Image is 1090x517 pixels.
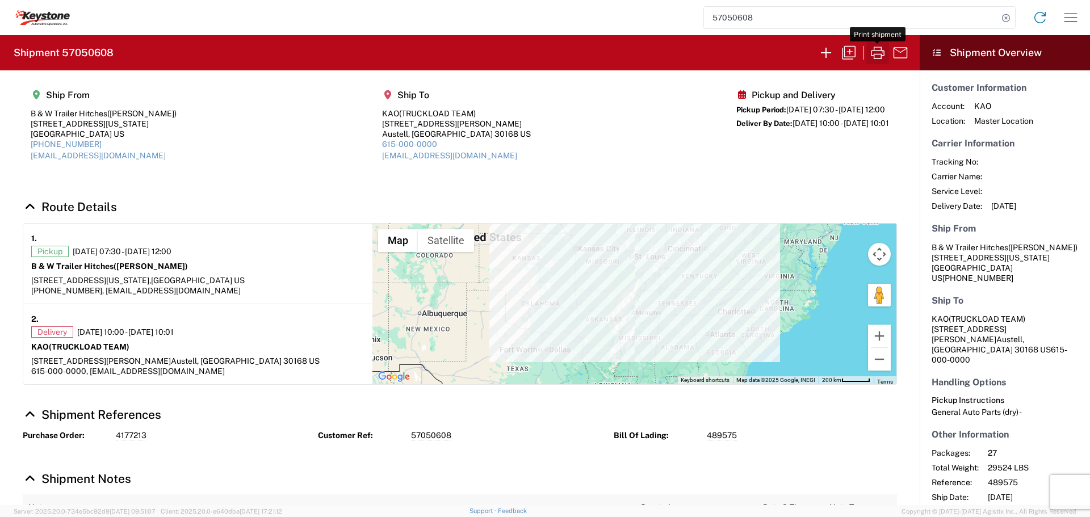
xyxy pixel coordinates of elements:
span: [DATE] 10:00 - [DATE] 10:01 [793,119,889,128]
span: Packages: [932,448,979,458]
input: Shipment, tracking or reference number [704,7,998,28]
button: Keyboard shortcuts [681,376,730,384]
strong: B & W Trailer Hitches [31,262,188,271]
a: [PHONE_NUMBER] [31,140,102,149]
span: 57050608 [411,430,451,441]
button: Map Scale: 200 km per 47 pixels [819,376,874,384]
h5: Ship From [31,90,177,100]
h2: Shipment 57050608 [14,46,114,60]
span: Client: 2025.20.0-e640dba [161,508,282,515]
div: [STREET_ADDRESS][PERSON_NAME] [382,119,531,129]
span: 489575 [707,430,737,441]
a: Hide Details [23,407,161,422]
button: Zoom out [868,348,891,371]
span: [DATE] 07:30 - [DATE] 12:00 [786,105,885,114]
strong: KAO [31,342,129,351]
div: KAO [382,108,531,119]
strong: 1. [31,232,37,246]
button: Drag Pegman onto the map to open Street View [868,284,891,306]
span: Server: 2025.20.0-734e5bc92d9 [14,508,156,515]
span: ([PERSON_NAME]) [1008,243,1078,252]
span: B & W Trailer Hitches [932,243,1008,252]
h5: Pickup and Delivery [736,90,889,100]
strong: Bill Of Lading: [614,430,699,441]
span: [STREET_ADDRESS][US_STATE], [31,276,151,285]
h5: Other Information [932,429,1078,440]
span: 489575 [988,477,1085,487]
button: Map camera controls [868,243,891,266]
span: 27 [988,448,1085,458]
span: Map data ©2025 Google, INEGI [736,377,815,383]
span: Tracking No: [932,157,982,167]
address: Austell, [GEOGRAPHIC_DATA] 30168 US [932,314,1078,365]
strong: Purchase Order: [23,430,108,441]
h5: Ship From [932,223,1078,234]
span: (TRUCKLOAD TEAM) [399,109,476,118]
span: Austell, [GEOGRAPHIC_DATA] 30168 US [171,356,320,365]
span: (TRUCKLOAD TEAM) [949,314,1025,323]
a: [EMAIL_ADDRESS][DOMAIN_NAME] [382,151,517,160]
span: Total Weight: [932,463,979,473]
span: [STREET_ADDRESS][PERSON_NAME] [31,356,171,365]
h5: Ship To [382,90,531,100]
span: Delivery Date: [932,201,982,211]
span: Location: [932,116,965,126]
span: KAO [STREET_ADDRESS][PERSON_NAME] [932,314,1025,344]
h5: Customer Information [932,82,1078,93]
span: [STREET_ADDRESS][US_STATE] [932,253,1050,262]
span: Pickup [31,246,69,257]
strong: 2. [31,312,39,326]
span: KAO [974,101,1033,111]
a: Support [469,507,498,514]
span: [DATE] 17:21:12 [240,508,282,515]
h5: Carrier Information [932,138,1078,149]
span: [DATE] [988,492,1085,502]
h6: Pickup Instructions [932,396,1078,405]
span: Service Level: [932,186,982,196]
span: ([PERSON_NAME]) [107,109,177,118]
span: Ship Date: [932,492,979,502]
div: Austell, [GEOGRAPHIC_DATA] 30168 US [382,129,531,139]
button: Show satellite imagery [418,229,474,252]
span: Account: [932,101,965,111]
a: Feedback [498,507,527,514]
button: Show street map [378,229,418,252]
div: General Auto Parts (dry) - [932,407,1078,417]
a: Terms [877,379,893,385]
div: [GEOGRAPHIC_DATA] US [31,129,177,139]
span: (TRUCKLOAD TEAM) [49,342,129,351]
a: 615-000-0000 [382,140,437,149]
address: [GEOGRAPHIC_DATA] US [932,242,1078,283]
span: [PHONE_NUMBER] [942,274,1013,283]
div: [STREET_ADDRESS][US_STATE] [31,119,177,129]
span: 4177213 [116,430,146,441]
span: [DATE] 07:30 - [DATE] 12:00 [73,246,171,257]
span: [GEOGRAPHIC_DATA] US [151,276,245,285]
a: [EMAIL_ADDRESS][DOMAIN_NAME] [31,151,166,160]
img: Google [375,369,413,384]
span: Carrier Name: [932,171,982,182]
span: ([PERSON_NAME]) [114,262,188,271]
div: B & W Trailer Hitches [31,108,177,119]
span: Deliver By Date: [736,119,793,128]
span: [DATE] 09:51:07 [110,508,156,515]
strong: Customer Ref: [318,430,403,441]
span: 200 km [822,377,841,383]
span: 29524 LBS [988,463,1085,473]
a: Open this area in Google Maps (opens a new window) [375,369,413,384]
h5: Handling Options [932,377,1078,388]
span: Delivery [31,326,73,338]
div: [PHONE_NUMBER], [EMAIL_ADDRESS][DOMAIN_NAME] [31,285,364,296]
button: Zoom in [868,325,891,347]
span: Pickup Period: [736,106,786,114]
span: [DATE] [991,201,1016,211]
a: Hide Details [23,200,117,214]
h5: Ship To [932,295,1078,306]
a: Hide Details [23,472,131,486]
span: Master Location [974,116,1033,126]
span: [DATE] 10:00 - [DATE] 10:01 [77,327,174,337]
header: Shipment Overview [920,35,1090,70]
div: 615-000-0000, [EMAIL_ADDRESS][DOMAIN_NAME] [31,366,364,376]
span: Copyright © [DATE]-[DATE] Agistix Inc., All Rights Reserved [902,506,1076,516]
span: Reference: [932,477,979,487]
